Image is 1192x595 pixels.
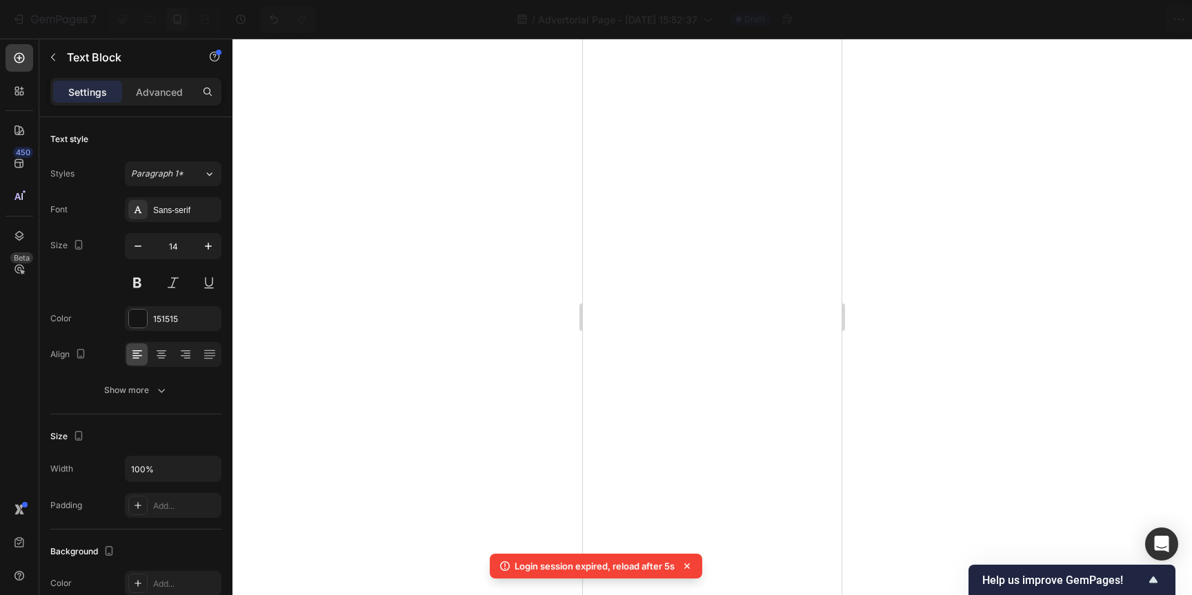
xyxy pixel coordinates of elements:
p: Login session expired, reload after 5s [515,559,675,573]
div: Color [50,312,72,325]
p: Advanced [136,85,183,99]
div: Size [50,236,87,255]
div: Open Intercom Messenger [1145,527,1178,561]
span: Paragraph 1* [131,168,183,180]
div: Background [50,543,117,561]
span: / [532,12,535,27]
div: Padding [50,499,82,512]
input: Auto [126,456,221,481]
p: Text Block [67,49,184,65]
div: Align [50,345,89,364]
iframe: Design area [583,39,842,595]
div: Size [50,427,87,446]
button: Show more [50,378,221,403]
span: Advertorial Page - [DATE] 15:52:37 [538,12,697,27]
div: 151515 [153,313,218,325]
div: Undo/Redo [260,6,316,33]
div: Add... [153,578,218,590]
span: Save [1061,14,1084,26]
div: Show more [104,383,168,397]
div: Add... [153,500,218,512]
div: Text style [50,133,88,145]
div: Width [50,463,73,475]
button: Paragraph 1* [125,161,221,186]
div: Styles [50,168,74,180]
button: Save [1049,6,1095,33]
div: 450 [13,147,33,158]
div: Publish [1112,12,1146,27]
div: Font [50,203,68,216]
p: 7 [90,11,97,28]
button: 7 [6,6,103,33]
span: Help us improve GemPages! [982,574,1145,587]
button: Show survey - Help us improve GemPages! [982,572,1162,588]
button: Publish [1100,6,1158,33]
div: Color [50,577,72,589]
div: Beta [10,252,33,263]
span: Draft [744,13,765,26]
div: Sans-serif [153,204,218,216]
p: Settings [68,85,107,99]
